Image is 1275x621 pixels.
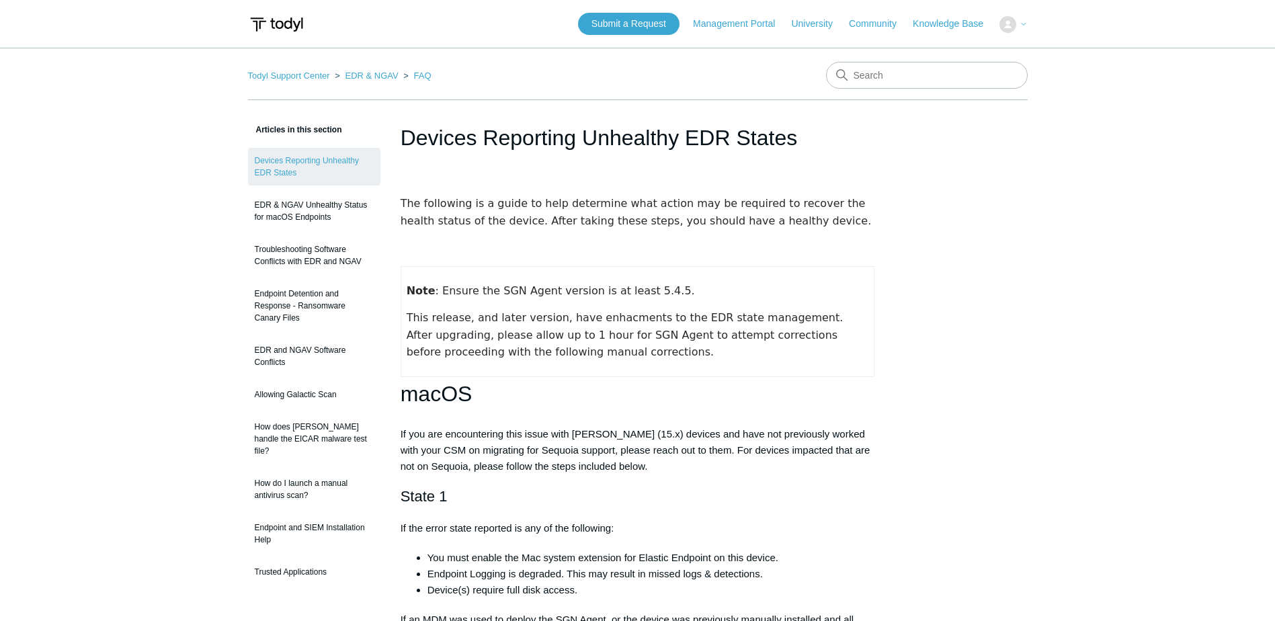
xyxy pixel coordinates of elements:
span: This release, and later version, have enhacments to the EDR state management. After upgrading, pl... [407,311,847,358]
h1: Devices Reporting Unhealthy EDR States [401,122,875,154]
img: Todyl Support Center Help Center home page [248,12,305,37]
a: EDR & NGAV [345,71,398,81]
span: Articles in this section [248,125,342,134]
input: Search [826,62,1028,89]
li: Endpoint Logging is degraded. This may result in missed logs & detections. [427,566,875,582]
span: The following is a guide to help determine what action may be required to recover the health stat... [401,197,872,227]
a: Endpoint Detention and Response - Ransomware Canary Files [248,281,380,331]
h1: macOS [401,377,875,411]
a: Todyl Support Center [248,71,330,81]
a: How does [PERSON_NAME] handle the EICAR malware test file? [248,414,380,464]
a: EDR and NGAV Software Conflicts [248,337,380,375]
a: Community [849,17,910,31]
a: University [791,17,846,31]
p: If you are encountering this issue with [PERSON_NAME] (15.x) devices and have not previously work... [401,426,875,474]
a: Knowledge Base [913,17,997,31]
li: Device(s) require full disk access. [427,582,875,598]
li: You must enable the Mac system extension for Elastic Endpoint on this device. [427,550,875,566]
p: If the error state reported is any of the following: [401,520,875,536]
a: Management Portal [693,17,788,31]
li: FAQ [401,71,431,81]
a: How do I launch a manual antivirus scan? [248,470,380,508]
h2: State 1 [401,485,875,508]
a: Trusted Applications [248,559,380,585]
strong: Note [407,284,436,297]
span: : Ensure the SGN Agent version is at least 5.4.5. [407,284,695,297]
a: Allowing Galactic Scan [248,382,380,407]
a: Endpoint and SIEM Installation Help [248,515,380,552]
li: EDR & NGAV [332,71,401,81]
a: Troubleshooting Software Conflicts with EDR and NGAV [248,237,380,274]
a: Submit a Request [578,13,680,35]
li: Todyl Support Center [248,71,333,81]
a: Devices Reporting Unhealthy EDR States [248,148,380,185]
a: EDR & NGAV Unhealthy Status for macOS Endpoints [248,192,380,230]
a: FAQ [414,71,431,81]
